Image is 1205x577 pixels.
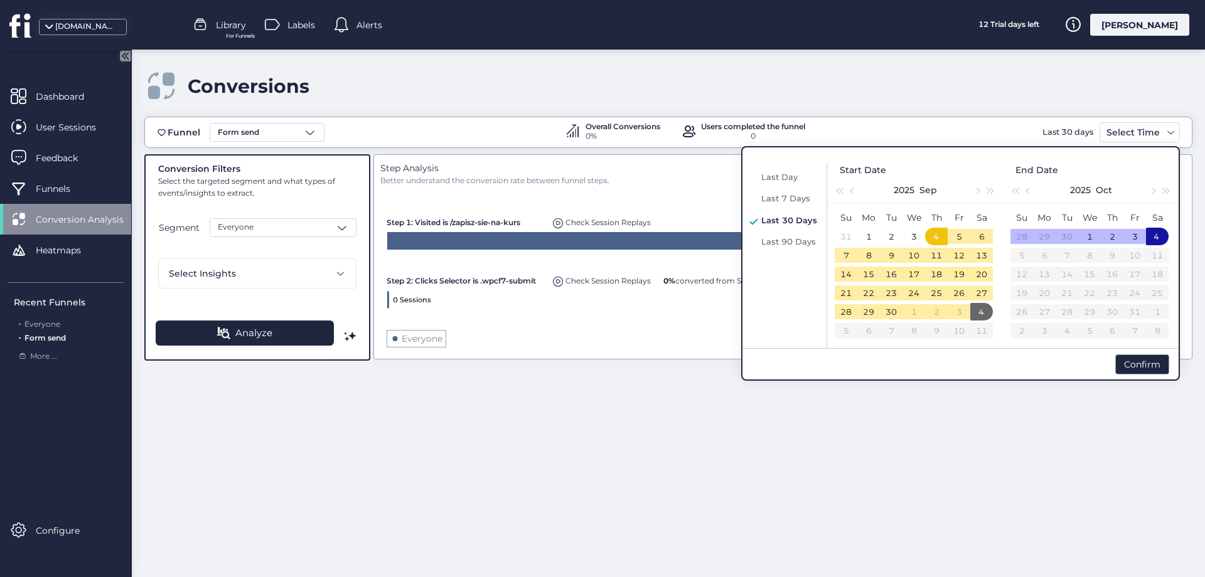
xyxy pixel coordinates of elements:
button: Sep [919,177,937,203]
button: Next month (PageDown) [970,177,983,203]
div: Last 30 days [1039,122,1096,142]
div: 16 [884,267,899,282]
th: Tue [880,208,902,227]
div: Step Analysis [380,161,1186,175]
div: 25 [929,285,944,300]
span: Labels [287,18,315,32]
th: Sun [1010,208,1033,227]
td: 2025-09-01 [857,227,880,246]
td: 2025-10-01 [902,302,925,321]
td: 2025-10-04 [970,302,993,321]
button: Analyze [156,320,335,346]
td: 2025-09-10 [902,246,925,265]
span: Form send [218,127,259,139]
td: 2025-10-02 [925,302,948,321]
th: Mon [857,208,880,227]
div: 26 [951,285,967,300]
button: Previous month (PageUp) [846,177,860,203]
span: converted from Step 1 to Step 2 [663,276,796,285]
div: 31 [838,229,854,244]
div: Better understand the conversion rate between funnel steps. [380,175,1186,187]
div: 3 [951,304,967,319]
td: 2025-09-12 [948,246,970,265]
span: Check Session Replays [565,276,651,285]
div: 5 [951,229,967,244]
span: Start Date [840,163,886,177]
span: . [19,331,21,342]
span: Select Insights [169,267,236,280]
b: 0% [663,276,675,285]
td: 2025-09-11 [925,246,948,265]
div: 4 [929,229,944,244]
div: 11 [929,248,944,263]
div: Users completed the funnel [701,123,805,130]
span: Heatmaps [36,243,100,257]
button: 2025 [1070,177,1091,203]
div: 19 [951,267,967,282]
td: 2025-09-08 [857,246,880,265]
div: Select Time [1103,125,1163,140]
div: Replays of user dropping [550,211,654,229]
span: More ... [30,351,57,363]
span: Dashboard [36,90,103,103]
div: 24 [906,285,921,300]
div: [DOMAIN_NAME] [55,21,118,33]
div: 3 [906,229,921,244]
td: 2025-09-16 [880,265,902,283]
button: 2025 [894,177,914,203]
th: Thu [1101,208,1123,227]
div: 13 [974,248,989,263]
td: 2025-09-03 [902,227,925,246]
div: Step 1: Visited is /zapisz-sie-na-kurs [387,211,544,228]
th: Sat [1146,208,1169,227]
div: 18 [929,267,944,282]
div: 28 [1014,229,1029,244]
td: 2025-09-29 [857,302,880,321]
button: Last year (Control + left) [832,177,846,203]
th: Wed [1078,208,1101,227]
button: Last year (Control + left) [1008,177,1022,203]
th: Tue [1056,208,1078,227]
div: 3 [1127,229,1142,244]
span: Last 90 Days [761,236,816,246]
div: 4 [974,304,989,319]
td: 2025-10-03 [948,302,970,321]
td: 2025-09-30 [880,302,902,321]
div: 30 [1059,229,1074,244]
div: 0% converted from Step 1 to Step 2 [660,270,800,287]
span: End Date [1015,163,1058,177]
td: 2025-09-20 [970,265,993,283]
td: 2025-09-14 [835,265,857,283]
div: Conversions [188,75,309,98]
div: Step 2: Clicks Selector is .wpcf7-submit [387,270,544,287]
td: 2025-09-22 [857,283,880,302]
span: Funnel [168,125,200,139]
td: 2025-09-06 [970,227,993,246]
div: 0% [586,130,660,142]
div: 14 [838,267,854,282]
button: Next year (Control + right) [984,177,998,203]
div: Recent Funnels [14,295,124,309]
td: 2025-08-31 [835,227,857,246]
text: 0 Sessions [393,295,431,304]
th: Thu [925,208,948,227]
td: 2025-09-17 [902,265,925,283]
td: 2025-09-18 [925,265,948,283]
span: User Sessions [36,120,115,134]
div: 9 [884,248,899,263]
span: Segment [159,221,200,235]
button: Next month (PageDown) [1145,177,1159,203]
button: Previous month (PageUp) [1022,177,1036,203]
div: 0 [701,130,805,142]
div: 1 [906,304,921,319]
button: Oct [1096,177,1112,203]
th: Wed [902,208,925,227]
td: 2025-10-04 [1146,227,1169,246]
span: Step 1: Visited is /zapisz-sie-na-kurs [387,218,520,227]
div: 29 [861,304,876,319]
div: 12 Trial days left [961,14,1056,36]
text: Everyone [402,333,442,344]
div: Replays of user dropping [550,270,654,287]
span: Step 2: Clicks Selector is .wpcf7-submit [387,276,536,285]
div: Confirm [1115,354,1169,374]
